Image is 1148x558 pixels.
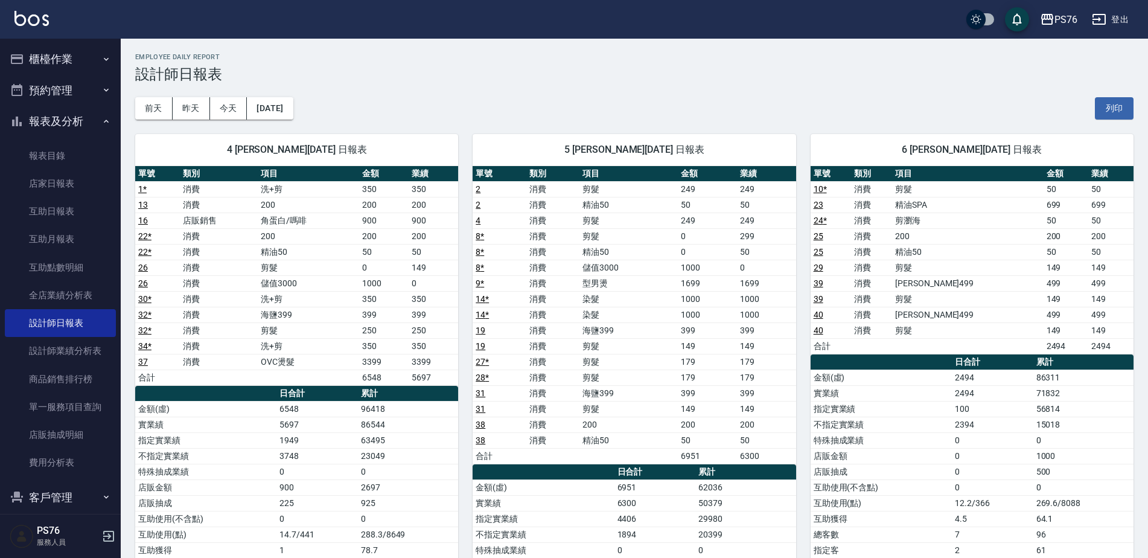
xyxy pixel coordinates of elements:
th: 金額 [359,166,409,182]
th: 累計 [358,386,458,402]
th: 累計 [695,464,796,480]
th: 項目 [258,166,359,182]
td: 500 [1033,464,1134,479]
td: 0 [409,275,458,291]
a: 店販抽成明細 [5,421,116,449]
td: 200 [678,417,737,432]
th: 日合計 [276,386,358,402]
td: 金額(虛) [135,401,276,417]
td: 350 [359,181,409,197]
td: 200 [892,228,1043,244]
td: 249 [678,213,737,228]
td: 699 [1088,197,1134,213]
td: 1000 [678,307,737,322]
td: 925 [358,495,458,511]
td: 精油50 [579,432,678,448]
td: 71832 [1033,385,1134,401]
td: 149 [1088,260,1134,275]
button: 前天 [135,97,173,120]
td: 96418 [358,401,458,417]
a: 商品銷售排行榜 [5,365,116,393]
a: 39 [814,278,823,288]
th: 類別 [180,166,258,182]
td: 消費 [180,291,258,307]
a: 25 [814,231,823,241]
button: [DATE] [247,97,293,120]
td: 0 [358,464,458,479]
td: 金額(虛) [811,370,952,385]
td: 精油50 [579,244,678,260]
h2: Employee Daily Report [135,53,1134,61]
td: 900 [359,213,409,228]
a: 40 [814,310,823,319]
td: 消費 [526,354,580,370]
th: 業績 [737,166,796,182]
td: 剪髮 [892,291,1043,307]
td: 1000 [737,291,796,307]
td: 5697 [276,417,358,432]
td: 1699 [737,275,796,291]
td: 儲值3000 [258,275,359,291]
a: 單一服務項目查詢 [5,393,116,421]
td: 消費 [526,417,580,432]
td: 金額(虛) [473,479,614,495]
td: 店販金額 [811,448,952,464]
td: 900 [409,213,458,228]
td: 50 [1044,181,1089,197]
td: 消費 [851,244,892,260]
td: [PERSON_NAME]499 [892,275,1043,291]
a: 設計師業績分析表 [5,337,116,365]
button: 今天 [210,97,247,120]
th: 項目 [892,166,1043,182]
a: 38 [476,435,485,445]
td: 50 [737,197,796,213]
td: 店販金額 [135,479,276,495]
td: 179 [678,354,737,370]
td: 50 [1044,213,1089,228]
td: 3748 [276,448,358,464]
td: 實業績 [135,417,276,432]
td: 200 [258,228,359,244]
td: 消費 [851,291,892,307]
td: 350 [359,338,409,354]
td: 15018 [1033,417,1134,432]
td: 0 [678,228,737,244]
td: 2494 [1088,338,1134,354]
button: 昨天 [173,97,210,120]
td: 50 [678,197,737,213]
td: 50 [1088,213,1134,228]
td: 1000 [737,307,796,322]
th: 業績 [409,166,458,182]
td: 149 [1088,291,1134,307]
a: 互助月報表 [5,225,116,253]
td: 精油SPA [892,197,1043,213]
td: 特殊抽成業績 [135,464,276,479]
td: 不指定實業績 [135,448,276,464]
a: 4 [476,216,480,225]
td: 50 [737,432,796,448]
th: 金額 [678,166,737,182]
td: 50 [1088,181,1134,197]
td: 消費 [851,322,892,338]
td: 不指定實業績 [811,417,952,432]
td: 200 [359,197,409,213]
a: 全店業績分析表 [5,281,116,309]
a: 39 [814,294,823,304]
td: OVC燙髮 [258,354,359,370]
td: 50 [1044,244,1089,260]
td: 6300 [614,495,696,511]
td: 1000 [678,260,737,275]
td: 63495 [358,432,458,448]
th: 金額 [1044,166,1089,182]
button: 列印 [1095,97,1134,120]
a: 互助日報表 [5,197,116,225]
td: 62036 [695,479,796,495]
td: 剪髮 [892,260,1043,275]
td: 0 [1033,479,1134,495]
td: 0 [678,244,737,260]
td: 399 [737,322,796,338]
td: 200 [1044,228,1089,244]
h3: 設計師日報表 [135,66,1134,83]
td: 0 [952,479,1033,495]
td: 剪髮 [579,370,678,385]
